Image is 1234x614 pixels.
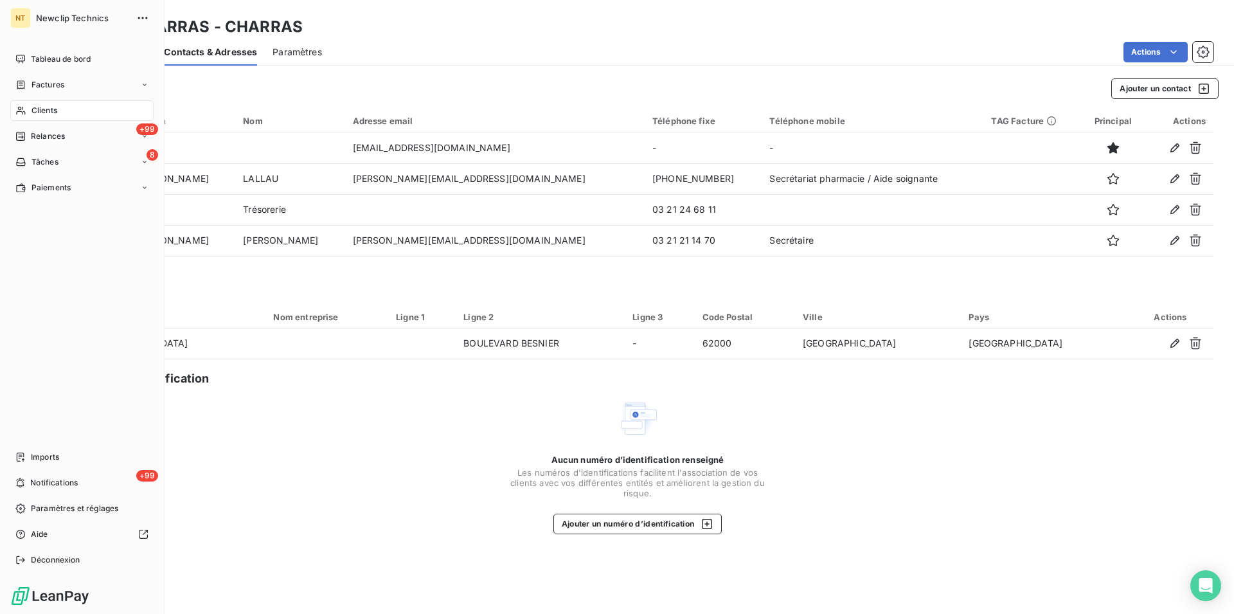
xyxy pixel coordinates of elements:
span: Relances [31,131,65,142]
td: [PERSON_NAME] [126,163,235,194]
a: Aide [10,524,154,545]
span: Paramètres [273,46,322,59]
span: +99 [136,123,158,135]
td: Trésorerie [235,194,344,225]
h3: CH D'ARRAS - CHARRAS [113,15,303,39]
div: Ligne 2 [463,312,617,322]
td: BOULEVARD BESNIER [456,329,625,359]
span: Newclip Technics [36,13,129,23]
td: [PERSON_NAME] [235,225,344,256]
td: [GEOGRAPHIC_DATA] [961,329,1127,359]
button: Ajouter un numéro d’identification [553,514,722,534]
span: Factures [31,79,64,91]
div: Ligne 1 [396,312,448,322]
span: 8 [147,149,158,161]
div: Principal [1089,116,1137,126]
td: [PERSON_NAME][EMAIL_ADDRESS][DOMAIN_NAME] [345,163,645,194]
td: [GEOGRAPHIC_DATA] [795,329,961,359]
span: Contacts & Adresses [164,46,257,59]
div: Téléphone mobile [769,116,976,126]
span: Tableau de bord [31,53,91,65]
td: - [645,132,762,163]
div: Actions [1153,116,1206,126]
span: Tâches [31,156,58,168]
img: Logo LeanPay [10,586,90,606]
span: Aucun numéro d’identification renseigné [551,455,724,465]
div: Code Postal [702,312,787,322]
div: Nom [243,116,337,126]
div: Prénom [134,116,228,126]
td: 03 21 21 14 70 [645,225,762,256]
span: Clients [31,105,57,116]
td: - [625,329,694,359]
span: Paiements [31,182,71,194]
div: Ligne 3 [632,312,686,322]
div: TAG Facture [991,116,1073,126]
span: Les numéros d'identifications facilitent l'association de vos clients avec vos différentes entité... [509,467,766,498]
td: Secrétaire [762,225,983,256]
td: [PHONE_NUMBER] [645,163,762,194]
div: Nom entreprise [273,312,380,322]
td: LALLAU [235,163,344,194]
img: Empty state [617,398,658,439]
div: Téléphone fixe [652,116,754,126]
td: [EMAIL_ADDRESS][DOMAIN_NAME] [345,132,645,163]
div: Open Intercom Messenger [1190,570,1221,601]
span: +99 [136,470,158,482]
span: Déconnexion [31,554,80,566]
div: Pays [969,312,1119,322]
span: Aide [31,528,48,540]
td: Secrétariat pharmacie / Aide soignante [762,163,983,194]
td: [PERSON_NAME] [126,225,235,256]
td: 62000 [695,329,795,359]
div: Actions [1135,312,1206,322]
span: Imports [31,451,59,463]
div: NT [10,8,31,28]
div: Adresse email [353,116,637,126]
td: [PERSON_NAME][EMAIL_ADDRESS][DOMAIN_NAME] [345,225,645,256]
span: Paramètres et réglages [31,503,118,514]
div: Ville [803,312,953,322]
td: - [762,132,983,163]
span: Notifications [30,477,78,489]
button: Actions [1123,42,1188,62]
td: 03 21 24 68 11 [645,194,762,225]
button: Ajouter un contact [1111,78,1219,99]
